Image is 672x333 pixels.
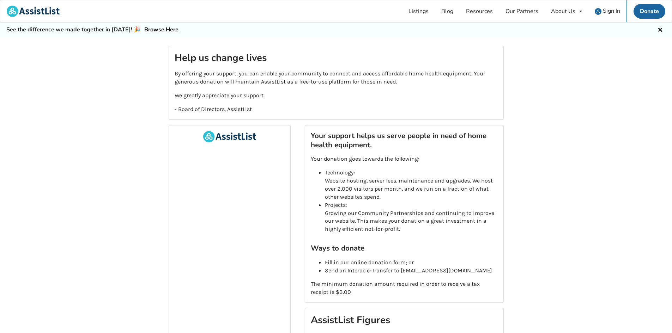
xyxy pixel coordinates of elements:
[499,0,545,22] a: Our Partners
[402,0,435,22] a: Listings
[175,105,498,113] p: - Board of Directors, AssistList
[311,131,498,150] h3: Your support helps us serve people in need of home health equipment.
[175,92,498,100] p: We greatly appreciate your support.
[325,169,498,201] p: Technology: Website hosting, server fees, maintenance and upgrades. We host over 2,000 visitors p...
[603,7,620,15] span: Sign In
[311,155,498,163] p: Your donation goes towards the following:
[311,243,498,253] h3: Ways to donate
[634,4,665,19] a: Donate
[311,280,498,296] p: The minimum donation amount required in order to receive a tax receipt is $3.00
[595,8,601,15] img: user icon
[435,0,460,22] a: Blog
[175,70,498,86] p: By offering your support, you can enable your community to connect and access affordable home hea...
[175,52,498,64] h2: Help us change lives
[203,131,256,142] img: assistlist-logo
[551,8,575,14] div: About Us
[311,314,498,326] h2: AssistList Figures
[588,0,626,22] a: user icon Sign In
[325,267,498,275] p: Send an Interac e-Transfer to [EMAIL_ADDRESS][DOMAIN_NAME]
[7,6,60,17] img: assistlist-logo
[6,26,178,33] h5: See the difference we made together in [DATE]! 🎉
[144,26,178,33] a: Browse Here
[325,201,498,233] p: Projects: Growing our Community Partnerships and continuing to improve our website. This makes yo...
[460,0,499,22] a: Resources
[325,259,498,267] p: Fill in our online donation form; or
